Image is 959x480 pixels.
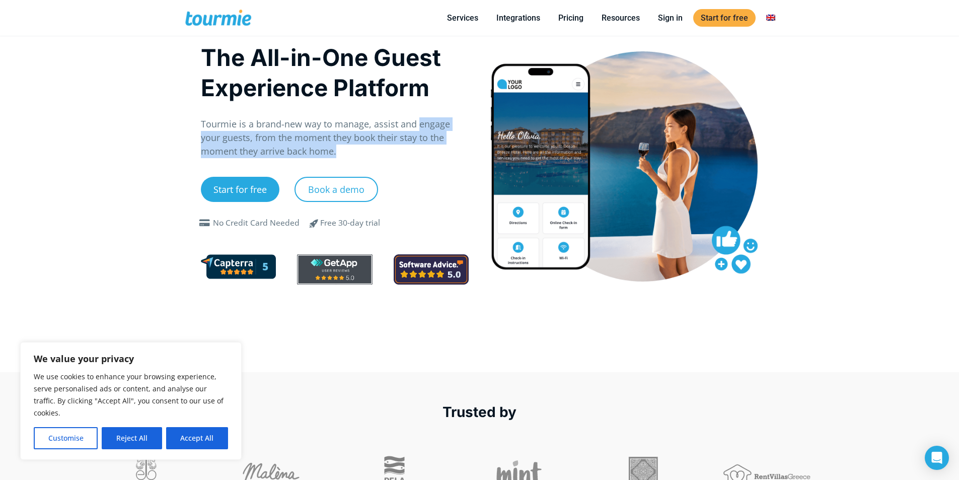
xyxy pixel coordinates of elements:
button: Customise [34,427,98,449]
a: Start for free [693,9,756,27]
a: Services [439,12,486,24]
span:  [197,219,213,227]
span:  [302,217,326,229]
a: Integrations [489,12,548,24]
div: Open Intercom Messenger [925,446,949,470]
a: Resources [594,12,647,24]
a: Book a demo [294,177,378,202]
p: Tourmie is a brand-new way to manage, assist and engage your guests, from the moment they book th... [201,117,469,158]
div: No Credit Card Needed [213,217,300,229]
a: Start for free [201,177,279,202]
a: Pricing [551,12,591,24]
button: Accept All [166,427,228,449]
div: Free 30-day trial [320,217,380,229]
a: Sign in [650,12,690,24]
button: Reject All [102,427,162,449]
p: We value your privacy [34,353,228,365]
h1: The All-in-One Guest Experience Platform [201,42,469,103]
span: Trusted by [442,403,517,421]
p: We use cookies to enhance your browsing experience, serve personalised ads or content, and analys... [34,371,228,419]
